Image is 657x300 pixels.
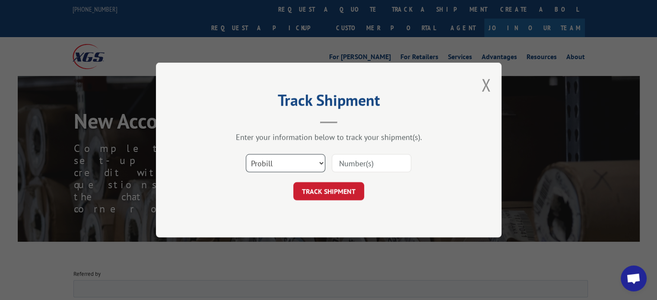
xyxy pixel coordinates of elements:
span: Who do you report to within your company? [259,174,362,182]
h2: Track Shipment [199,94,458,111]
span: Primary Contact Email [259,210,311,217]
span: Primary Contact Last Name [259,139,322,146]
input: Number(s) [332,154,411,172]
span: DBA [259,104,270,111]
div: Enter your information below to track your shipment(s). [199,132,458,142]
button: Close modal [481,73,491,96]
div: Open chat [621,265,647,291]
button: TRACK SHIPMENT [293,182,364,200]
